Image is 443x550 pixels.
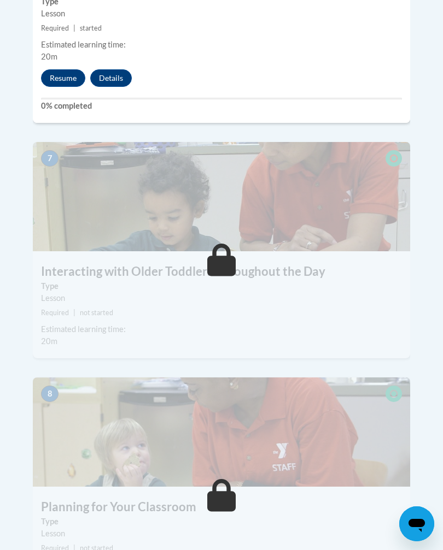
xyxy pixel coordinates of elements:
[33,142,410,251] img: Course Image
[41,336,57,346] span: 20m
[33,377,410,487] img: Course Image
[41,69,85,87] button: Resume
[73,309,75,317] span: |
[41,323,402,335] div: Estimated learning time:
[41,100,402,112] label: 0% completed
[41,528,402,540] div: Lesson
[33,263,410,280] h3: Interacting with Older Toddlers Throughout the Day
[399,506,434,541] iframe: Button to launch messaging window
[41,39,402,51] div: Estimated learning time:
[73,24,75,32] span: |
[41,8,402,20] div: Lesson
[41,150,59,167] span: 7
[41,386,59,402] span: 8
[41,280,402,292] label: Type
[90,69,132,87] button: Details
[80,24,102,32] span: started
[80,309,113,317] span: not started
[33,499,410,516] h3: Planning for Your Classroom
[41,24,69,32] span: Required
[41,309,69,317] span: Required
[41,516,402,528] label: Type
[41,292,402,304] div: Lesson
[41,52,57,61] span: 20m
